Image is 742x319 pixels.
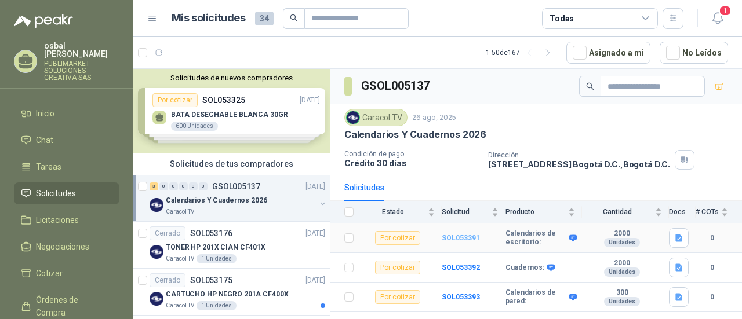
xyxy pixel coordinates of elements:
[133,153,330,175] div: Solicitudes de tus compradores
[505,263,544,273] b: Cuadernos:
[189,182,198,190] div: 0
[166,289,289,300] p: CARTUCHO HP NEGRO 201A CF400X
[133,69,330,153] div: Solicitudes de nuevos compradoresPor cotizarSOL053325[DATE] BATA DESECHABLE BLANCA 30GR600 Unidad...
[169,182,178,190] div: 0
[14,182,119,204] a: Solicitudes
[505,208,566,216] span: Producto
[150,245,163,259] img: Company Logo
[361,77,431,95] h3: GSOL005137
[166,301,194,310] p: Caracol TV
[582,208,653,216] span: Cantidad
[14,102,119,124] a: Inicio
[36,134,53,146] span: Chat
[44,60,119,81] p: PUBLIMARKET SOLUCIONES CREATIVA SAS
[305,275,325,286] p: [DATE]
[166,242,265,253] p: TONER HP 201X CIAN CF401X
[361,208,425,216] span: Estado
[179,182,188,190] div: 0
[36,160,61,173] span: Tareas
[199,182,208,190] div: 0
[36,107,54,120] span: Inicio
[696,262,728,273] b: 0
[159,182,168,190] div: 0
[488,159,670,169] p: [STREET_ADDRESS] Bogotá D.C. , Bogotá D.C.
[190,229,232,237] p: SOL053176
[582,201,669,223] th: Cantidad
[375,261,420,274] div: Por cotizar
[344,109,408,126] div: Caracol TV
[347,111,359,124] img: Company Logo
[488,151,670,159] p: Dirección
[166,207,194,217] p: Caracol TV
[604,297,640,306] div: Unidades
[660,42,728,64] button: No Leídos
[255,12,274,25] span: 34
[442,201,505,223] th: Solicitud
[150,198,163,212] img: Company Logo
[166,254,194,263] p: Caracol TV
[36,214,79,226] span: Licitaciones
[344,150,479,158] p: Condición de pago
[133,269,330,316] a: CerradoSOL053175[DATE] Company LogoCARTUCHO HP NEGRO 201A CF400XCaracol TV1 Unidades
[375,231,420,245] div: Por cotizar
[582,229,662,239] b: 2000
[150,182,158,190] div: 3
[138,74,325,82] button: Solicitudes de nuevos compradores
[696,201,742,223] th: # COTs
[344,129,486,141] p: Calendarios Y Cuadernos 2026
[305,181,325,192] p: [DATE]
[696,292,728,303] b: 0
[586,82,594,90] span: search
[566,42,650,64] button: Asignado a mi
[172,10,246,27] h1: Mis solicitudes
[150,273,185,287] div: Cerrado
[305,228,325,239] p: [DATE]
[707,8,728,29] button: 1
[14,129,119,151] a: Chat
[486,43,557,62] div: 1 - 50 de 167
[550,12,574,25] div: Todas
[582,288,662,298] b: 300
[14,236,119,258] a: Negociaciones
[442,263,480,272] a: SOL053392
[344,158,479,168] p: Crédito 30 días
[190,276,232,284] p: SOL053175
[696,208,719,216] span: # COTs
[505,229,566,247] b: Calendarios de escritorio:
[442,234,480,242] a: SOL053391
[604,238,640,247] div: Unidades
[197,254,237,263] div: 1 Unidades
[36,240,89,253] span: Negociaciones
[44,42,119,58] p: osbal [PERSON_NAME]
[14,209,119,231] a: Licitaciones
[150,226,185,240] div: Cerrado
[14,156,119,178] a: Tareas
[133,222,330,269] a: CerradoSOL053176[DATE] Company LogoTONER HP 201X CIAN CF401XCaracol TV1 Unidades
[344,181,384,194] div: Solicitudes
[505,201,582,223] th: Producto
[166,195,267,206] p: Calendarios Y Cuadernos 2026
[505,288,566,306] b: Calendarios de pared:
[412,112,456,123] p: 26 ago, 2025
[14,14,73,28] img: Logo peakr
[36,294,108,319] span: Órdenes de Compra
[197,301,237,310] div: 1 Unidades
[290,14,298,22] span: search
[375,290,420,304] div: Por cotizar
[361,201,442,223] th: Estado
[150,292,163,306] img: Company Logo
[604,267,640,277] div: Unidades
[442,293,480,301] a: SOL053393
[150,179,328,217] a: 3 0 0 0 0 0 GSOL005137[DATE] Company LogoCalendarios Y Cuadernos 2026Caracol TV
[36,267,63,280] span: Cotizar
[212,182,260,190] p: GSOL005137
[696,233,728,244] b: 0
[442,208,489,216] span: Solicitud
[14,262,119,284] a: Cotizar
[582,259,662,268] b: 2000
[36,187,76,200] span: Solicitudes
[719,5,732,16] span: 1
